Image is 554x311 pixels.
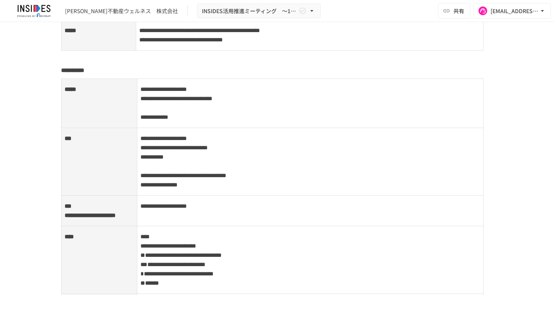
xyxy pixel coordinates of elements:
img: JmGSPSkPjKwBq77AtHmwC7bJguQHJlCRQfAXtnx4WuV [9,5,59,17]
div: [EMAIL_ADDRESS][DOMAIN_NAME] [491,6,539,16]
button: 共有 [438,3,470,19]
span: INSIDES活用推進ミーティング ～1回目～ [202,6,297,16]
button: [EMAIL_ADDRESS][DOMAIN_NAME] [474,3,551,19]
div: [PERSON_NAME]不動産ウェルネス 株式会社 [65,7,178,15]
span: 共有 [453,7,464,15]
button: INSIDES活用推進ミーティング ～1回目～ [197,3,321,19]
